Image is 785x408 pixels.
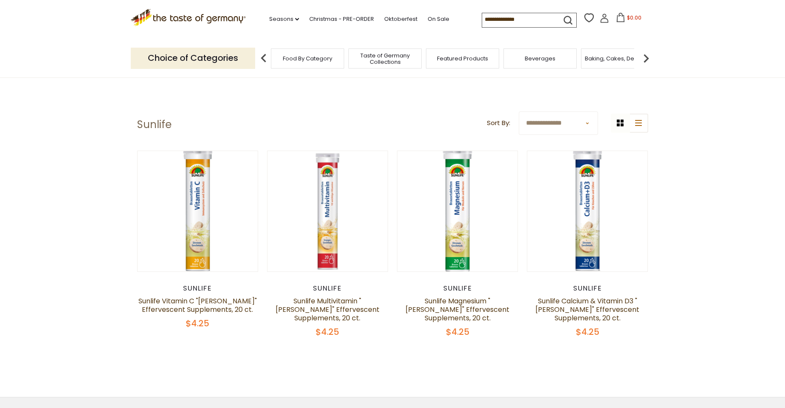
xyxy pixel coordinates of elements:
span: $4.25 [316,326,339,338]
img: next arrow [638,50,655,67]
img: Sunlife Magnesium [397,151,518,271]
a: Sunlife Vitamin C "[PERSON_NAME]" Effervescent Supplements, 20 ct. [138,296,257,314]
label: Sort By: [487,118,510,128]
div: Sunlife [137,284,259,293]
a: Seasons [269,14,299,24]
span: $4.25 [576,326,599,338]
img: Sunlife [267,151,388,271]
h1: Sunlife [137,118,172,131]
img: Sunlife [138,151,258,271]
div: Sunlife [527,284,648,293]
a: Oktoberfest [384,14,417,24]
span: $0.00 [627,14,641,21]
img: previous arrow [255,50,272,67]
span: $4.25 [186,317,209,329]
button: $0.00 [611,13,647,26]
div: Sunlife [397,284,518,293]
img: Sunlife Calcium [527,151,648,271]
a: Christmas - PRE-ORDER [309,14,374,24]
a: Baking, Cakes, Desserts [585,55,651,62]
a: Taste of Germany Collections [351,52,419,65]
div: Sunlife [267,284,388,293]
a: Beverages [525,55,555,62]
a: On Sale [428,14,449,24]
p: Choice of Categories [131,48,255,68]
a: Sunlife Multivitamin "[PERSON_NAME]" Effervescent Supplements, 20 ct. [276,296,380,323]
a: Sunlife Magnesium "[PERSON_NAME]" Effervescent Supplements, 20 ct. [405,296,509,323]
span: $4.25 [446,326,469,338]
a: Featured Products [437,55,488,62]
a: Food By Category [283,55,332,62]
a: Sunlife Calcium & Vitamin D3 "[PERSON_NAME]" Effervescent Supplements, 20 ct. [535,296,639,323]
